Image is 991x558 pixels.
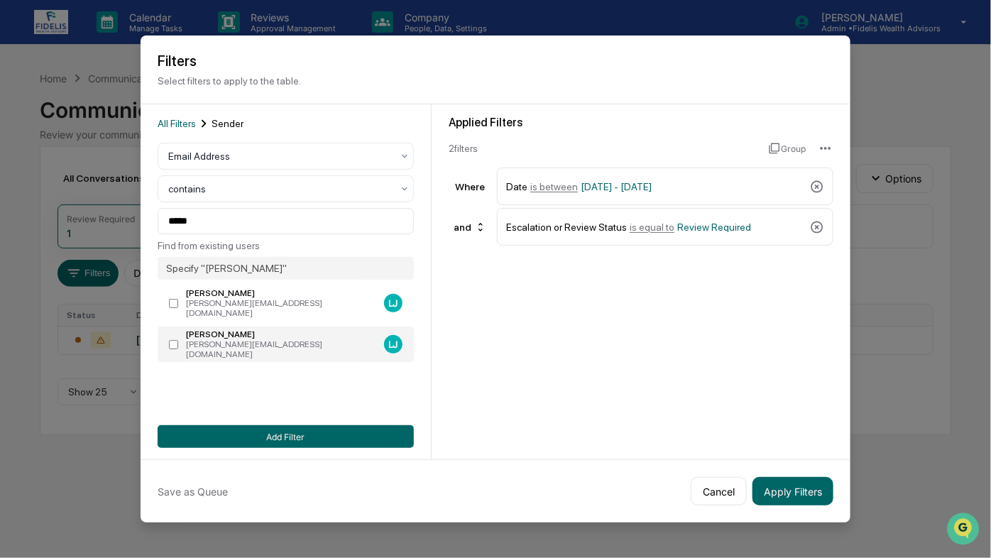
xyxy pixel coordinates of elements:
[14,29,258,52] p: How can we help?
[506,214,804,239] div: Escalation or Review Status
[97,173,182,198] a: 🗄️Attestations
[158,75,833,87] p: Select filters to apply to the table.
[158,240,414,251] div: Find from existing users
[158,118,196,129] span: All Filters
[677,221,751,233] span: Review Required
[449,216,492,239] div: and
[449,143,757,154] div: 2 filter s
[752,477,833,505] button: Apply Filters
[9,199,95,225] a: 🔎Data Lookup
[14,180,26,191] div: 🖐️
[449,181,491,192] div: Where
[691,477,747,505] button: Cancel
[212,118,243,129] span: Sender
[169,299,178,308] input: [PERSON_NAME][PERSON_NAME][EMAIL_ADDRESS][DOMAIN_NAME]LJ
[28,178,92,192] span: Preclearance
[186,298,378,318] div: [PERSON_NAME][EMAIL_ADDRESS][DOMAIN_NAME]
[28,205,89,219] span: Data Lookup
[384,335,403,354] div: LJ
[48,122,180,133] div: We're available if you need us!
[48,108,233,122] div: Start new chat
[241,112,258,129] button: Start new chat
[186,288,378,298] div: [PERSON_NAME]
[186,339,378,359] div: [PERSON_NAME][EMAIL_ADDRESS][DOMAIN_NAME]
[506,174,804,199] div: Date
[530,181,578,192] span: is between
[9,173,97,198] a: 🖐️Preclearance
[158,477,228,505] button: Save as Queue
[100,239,172,251] a: Powered byPylon
[581,181,652,192] span: [DATE] - [DATE]
[103,180,114,191] div: 🗄️
[449,116,833,129] div: Applied Filters
[384,294,403,312] div: LJ
[769,137,806,160] button: Group
[117,178,176,192] span: Attestations
[158,53,833,70] h2: Filters
[158,425,414,448] button: Add Filter
[169,340,178,349] input: [PERSON_NAME][PERSON_NAME][EMAIL_ADDRESS][DOMAIN_NAME]LJ
[946,511,984,549] iframe: Open customer support
[186,329,378,339] div: [PERSON_NAME]
[14,108,40,133] img: 1746055101610-c473b297-6a78-478c-a979-82029cc54cd1
[14,207,26,218] div: 🔎
[630,221,674,233] span: is equal to
[158,257,414,280] div: Specify " [PERSON_NAME] "
[141,240,172,251] span: Pylon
